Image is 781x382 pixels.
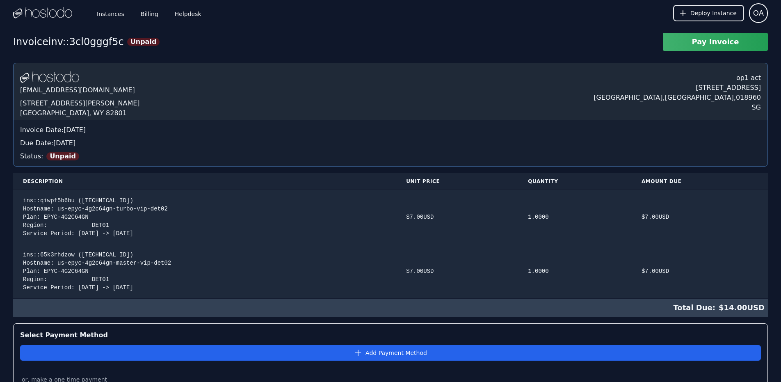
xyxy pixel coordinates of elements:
div: Due Date: [DATE] [20,138,761,148]
div: [GEOGRAPHIC_DATA] , [GEOGRAPHIC_DATA] , 018960 [594,93,761,103]
th: Description [13,173,396,190]
div: ins::qiwpf5b6bu ([TECHNICAL_ID]) Hostname: us-epyc-4g2c64gn-turbo-vip-det02 Plan: EPYC-4G2C64GN R... [23,197,386,238]
span: Total Due: [673,302,719,313]
div: [EMAIL_ADDRESS][DOMAIN_NAME] [20,84,140,98]
th: Unit Price [396,173,518,190]
div: SG [594,103,761,112]
span: Unpaid [46,152,79,160]
div: Invoice inv::3cl0gggf5c [13,35,124,48]
img: Logo [13,7,72,19]
div: ins::65k3rhdzow ([TECHNICAL_ID]) Hostname: us-epyc-4g2c64gn-master-vip-det02 Plan: EPYC-4G2C64GN ... [23,251,386,292]
div: [GEOGRAPHIC_DATA], WY 82801 [20,108,140,118]
button: Deploy Instance [673,5,744,21]
button: Pay Invoice [663,33,768,51]
button: User menu [749,3,768,23]
div: $ 7.00 USD [406,213,508,221]
div: 1.0000 [528,213,622,221]
th: Amount Due [632,173,768,190]
div: 1.0000 [528,267,622,275]
span: Unpaid [127,38,160,46]
div: $ 7.00 USD [642,267,758,275]
div: op1 act [594,70,761,83]
div: [STREET_ADDRESS] [594,83,761,93]
div: [STREET_ADDRESS][PERSON_NAME] [20,98,140,108]
div: $ 14.00 USD [13,299,768,317]
div: Invoice Date: [DATE] [20,125,761,135]
div: Status: [20,148,761,161]
span: Deploy Instance [690,9,737,17]
div: $ 7.00 USD [406,267,508,275]
button: Add Payment Method [20,345,761,361]
img: Logo [20,71,79,84]
div: Select Payment Method [20,330,761,340]
span: OA [753,7,764,19]
div: $ 7.00 USD [642,213,758,221]
th: Quantity [518,173,632,190]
